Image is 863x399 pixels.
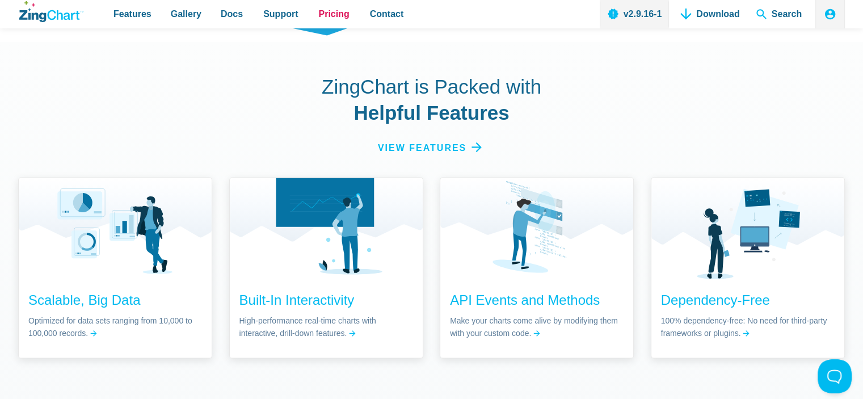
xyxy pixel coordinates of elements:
a: Dependency-Free [661,292,770,308]
img: Dependency-Free [651,177,844,279]
img: Api Events and Methods [440,177,633,273]
span: Make your charts come alive by modifying them with your custom code. [450,315,624,339]
iframe: Toggle Customer Support [818,359,852,393]
span: Features [113,6,151,22]
a: Built-In Interactivity [239,292,355,308]
span: Optimized for data sets ranging from 10,000 to 100,000 records. [28,315,202,339]
a: Scalable, Big Data [28,292,140,308]
span: Gallery [171,6,201,22]
a: ZingChart Logo. Click to return to the homepage [19,1,83,22]
a: API Events and Methods [450,292,600,308]
img: Scalable, Big Data Charts [19,177,212,274]
span: View Features [378,140,466,156]
span: Docs [221,6,243,22]
img: Built-In Interactivity [230,177,423,275]
h2: ZingChart is Packed with [266,74,597,125]
a: View Features [378,140,485,156]
span: Contact [370,6,404,22]
span: Support [263,6,298,22]
span: Pricing [318,6,349,22]
strong: Helpful Features [266,100,597,126]
span: 100% dependency-free: No need for third-party frameworks or plugins. [661,315,835,339]
span: High-performance real-time charts with interactive, drill-down features. [239,315,413,339]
